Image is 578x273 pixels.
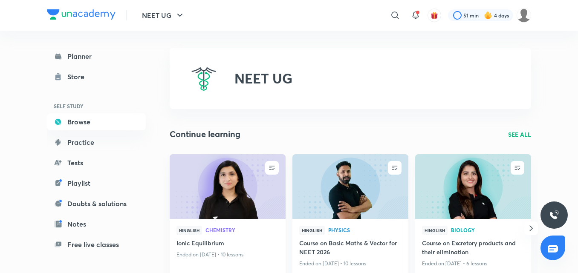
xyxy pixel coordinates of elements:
[431,11,438,19] img: avatar
[299,258,402,269] p: Ended on [DATE] • 10 lessons
[47,195,146,212] a: Doubts & solutions
[299,239,402,258] a: Course on Basic Maths & Vector for NEET 2026
[47,68,146,85] a: Store
[170,154,286,219] a: new-thumbnail
[422,258,524,269] p: Ended on [DATE] • 6 lessons
[176,239,279,249] a: Ionic Equilibrium
[328,227,402,233] span: Physics
[415,154,531,219] a: new-thumbnail
[168,153,286,219] img: new-thumbnail
[508,130,531,139] a: SEE ALL
[47,9,116,20] img: Company Logo
[328,227,402,233] a: Physics
[170,128,240,141] h2: Continue learning
[451,227,524,233] span: Biology
[234,70,292,86] h2: NEET UG
[47,134,146,151] a: Practice
[299,226,325,235] span: Hinglish
[428,9,441,22] button: avatar
[47,175,146,192] a: Playlist
[549,210,559,220] img: ttu
[47,48,146,65] a: Planner
[47,236,146,253] a: Free live classes
[47,9,116,22] a: Company Logo
[422,239,524,258] a: Course on Excretory products and their elimination
[205,227,279,233] a: Chemistry
[47,99,146,113] h6: SELF STUDY
[47,216,146,233] a: Notes
[517,8,531,23] img: Tarmanjot Singh
[292,154,408,219] a: new-thumbnail
[47,154,146,171] a: Tests
[176,249,279,260] p: Ended on [DATE] • 10 lessons
[137,7,190,24] button: NEET UG
[484,11,492,20] img: streak
[205,227,279,233] span: Chemistry
[176,226,202,235] span: Hinglish
[414,153,532,219] img: new-thumbnail
[451,227,524,233] a: Biology
[190,65,217,92] img: NEET UG
[422,226,448,235] span: Hinglish
[47,113,146,130] a: Browse
[67,72,90,82] div: Store
[291,153,409,219] img: new-thumbnail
